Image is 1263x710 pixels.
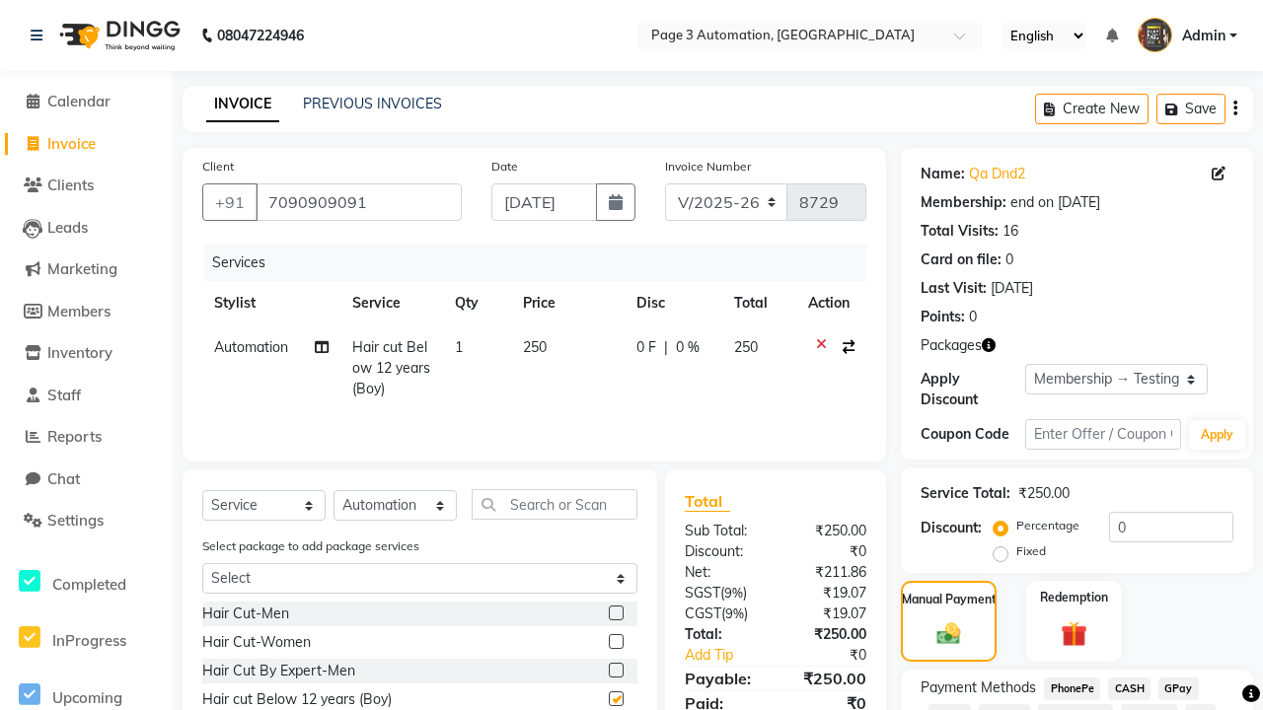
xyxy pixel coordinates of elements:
[47,302,111,320] span: Members
[202,603,289,624] div: Hair Cut-Men
[5,510,168,532] a: Settings
[625,281,722,325] th: Disc
[685,491,730,512] span: Total
[523,338,547,356] span: 250
[921,518,982,538] div: Discount:
[1053,618,1094,650] img: _gift.svg
[202,158,234,176] label: Client
[472,489,637,520] input: Search or Scan
[1016,517,1079,534] label: Percentage
[921,369,1025,410] div: Apply Discount
[670,603,776,624] div: ( )
[776,541,881,562] div: ₹0
[921,677,1036,698] span: Payment Methods
[202,281,340,325] th: Stylist
[969,307,977,327] div: 0
[204,245,881,281] div: Services
[670,541,776,562] div: Discount:
[5,217,168,240] a: Leads
[5,175,168,197] a: Clients
[47,259,117,278] span: Marketing
[1156,94,1226,124] button: Save
[921,483,1010,504] div: Service Total:
[47,386,81,404] span: Staff
[1010,192,1100,213] div: end on [DATE]
[352,338,430,397] span: Hair cut Below 12 years (Boy)
[902,591,997,608] label: Manual Payment
[5,258,168,281] a: Marketing
[5,301,168,323] a: Members
[776,583,881,603] div: ₹19.07
[670,521,776,541] div: Sub Total:
[1018,483,1070,504] div: ₹250.00
[303,95,442,112] a: PREVIOUS INVOICES
[214,338,288,356] span: Automation
[5,468,168,491] a: Chat
[5,133,168,156] a: Invoice
[202,661,355,681] div: Hair Cut By Expert-Men
[47,427,102,446] span: Reports
[724,585,743,601] span: 9%
[1025,419,1181,450] input: Enter Offer / Coupon Code
[670,583,776,603] div: ( )
[685,584,720,602] span: SGST
[50,8,186,63] img: logo
[969,164,1025,184] a: Qa Dnd2
[1189,420,1245,450] button: Apply
[5,342,168,365] a: Inventory
[664,337,668,358] span: |
[206,87,279,122] a: INVOICE
[5,91,168,113] a: Calendar
[47,343,112,362] span: Inventory
[52,575,126,594] span: Completed
[676,337,700,358] span: 0 %
[511,281,625,325] th: Price
[1108,677,1151,700] span: CASH
[52,631,126,650] span: InProgress
[1035,94,1149,124] button: Create New
[1158,677,1199,700] span: GPay
[5,385,168,407] a: Staff
[776,521,881,541] div: ₹250.00
[202,183,258,221] button: +91
[776,562,881,583] div: ₹211.86
[1182,26,1226,46] span: Admin
[1044,677,1100,700] span: PhonePe
[636,337,656,358] span: 0 F
[340,281,443,325] th: Service
[202,689,392,710] div: Hair cut Below 12 years (Boy)
[921,192,1006,213] div: Membership:
[1138,18,1172,52] img: Admin
[47,134,96,153] span: Invoice
[670,562,776,583] div: Net:
[47,469,80,488] span: Chat
[921,424,1025,445] div: Coupon Code
[5,426,168,449] a: Reports
[455,338,463,356] span: 1
[443,281,511,325] th: Qty
[991,278,1033,299] div: [DATE]
[47,511,104,530] span: Settings
[725,605,744,621] span: 9%
[670,645,793,666] a: Add Tip
[1016,542,1046,560] label: Fixed
[1040,589,1108,606] label: Redemption
[256,183,462,221] input: Search by Name/Mobile/Email/Code
[929,620,968,648] img: _cash.svg
[776,603,881,624] div: ₹19.07
[670,667,776,690] div: Payable:
[491,158,518,176] label: Date
[47,176,94,194] span: Clients
[734,338,758,356] span: 250
[47,218,88,237] span: Leads
[685,604,721,622] span: CGST
[776,624,881,645] div: ₹250.00
[921,335,982,356] span: Packages
[1005,249,1013,270] div: 0
[52,688,122,707] span: Upcoming
[47,92,111,110] span: Calendar
[665,158,751,176] label: Invoice Number
[670,624,776,645] div: Total:
[217,8,304,63] b: 08047224946
[1003,221,1018,242] div: 16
